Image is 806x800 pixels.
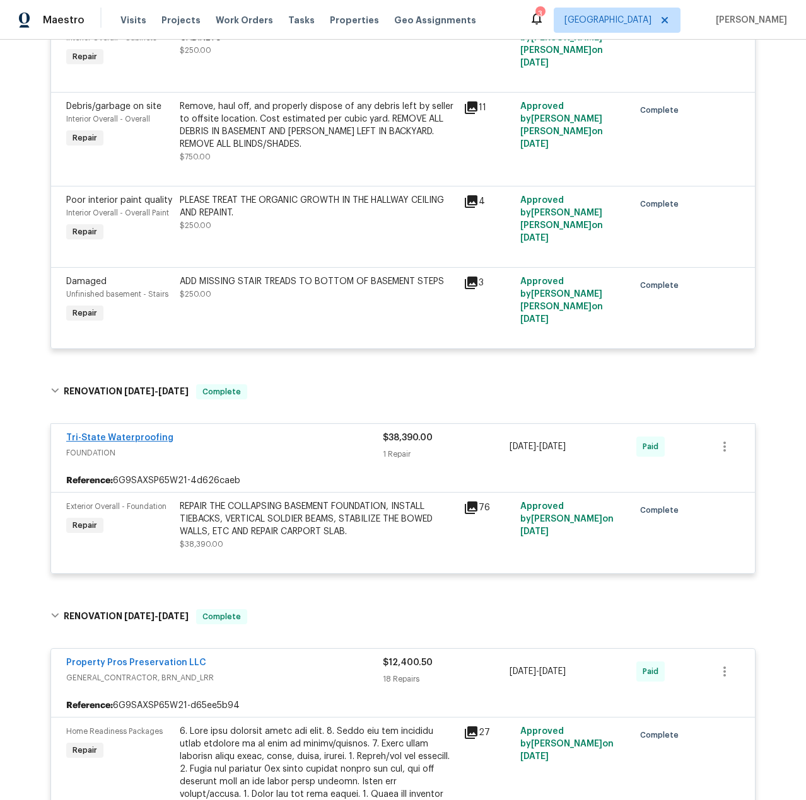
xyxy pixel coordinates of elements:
[520,727,614,761] span: Approved by [PERSON_NAME] on
[520,196,603,243] span: Approved by [PERSON_NAME] [PERSON_NAME] on
[510,442,536,451] span: [DATE]
[67,519,102,532] span: Repair
[64,609,189,624] h6: RENOVATION
[288,16,315,25] span: Tasks
[464,725,513,740] div: 27
[180,275,456,288] div: ADD MISSING STAIR TREADS TO BOTTOM OF BASEMENT STEPS
[520,527,549,536] span: [DATE]
[510,667,536,676] span: [DATE]
[43,14,85,26] span: Maestro
[67,50,102,63] span: Repair
[180,222,211,229] span: $250.00
[330,14,379,26] span: Properties
[640,504,684,517] span: Complete
[180,153,211,161] span: $750.00
[66,290,168,298] span: Unfinished basement - Stairs
[158,387,189,396] span: [DATE]
[66,209,169,217] span: Interior Overall - Overall Paint
[180,500,456,538] div: REPAIR THE COLLAPSING BASEMENT FOUNDATION, INSTALL TIEBACKS, VERTICAL SOLDIER BEAMS, STABILIZE TH...
[180,100,456,151] div: Remove, haul off, and properly dispose of any debris left by seller to offsite location. Cost est...
[64,384,189,399] h6: RENOVATION
[383,673,510,685] div: 18 Repairs
[510,665,566,678] span: -
[51,469,755,492] div: 6G9SAXSP65W21-4d626caeb
[711,14,787,26] span: [PERSON_NAME]
[180,47,211,54] span: $250.00
[51,694,755,717] div: 6G9SAXSP65W21-d65ee5b94
[66,115,150,123] span: Interior Overall - Overall
[643,440,663,453] span: Paid
[640,729,684,741] span: Complete
[66,699,113,712] b: Reference:
[640,104,684,117] span: Complete
[66,196,172,205] span: Poor interior paint quality
[47,372,759,412] div: RENOVATION [DATE]-[DATE]Complete
[158,612,189,620] span: [DATE]
[394,14,476,26] span: Geo Assignments
[180,290,211,298] span: $250.00
[464,100,513,115] div: 11
[520,102,603,149] span: Approved by [PERSON_NAME] [PERSON_NAME] on
[66,671,383,684] span: GENERAL_CONTRACTOR, BRN_AND_LRR
[520,234,549,243] span: [DATE]
[539,442,566,451] span: [DATE]
[66,503,166,510] span: Exterior Overall - Foundation
[640,279,684,292] span: Complete
[66,474,113,487] b: Reference:
[120,14,146,26] span: Visits
[520,502,614,536] span: Approved by [PERSON_NAME] on
[510,440,566,453] span: -
[67,226,102,238] span: Repair
[197,386,246,398] span: Complete
[539,667,566,676] span: [DATE]
[67,744,102,757] span: Repair
[67,132,102,144] span: Repair
[124,612,189,620] span: -
[383,448,510,460] div: 1 Repair
[66,728,163,735] span: Home Readiness Packages
[520,752,549,761] span: [DATE]
[47,597,759,637] div: RENOVATION [DATE]-[DATE]Complete
[66,277,107,286] span: Damaged
[124,612,155,620] span: [DATE]
[535,8,544,20] div: 3
[383,433,433,442] span: $38,390.00
[520,59,549,67] span: [DATE]
[67,307,102,319] span: Repair
[464,194,513,209] div: 4
[564,14,651,26] span: [GEOGRAPHIC_DATA]
[124,387,155,396] span: [DATE]
[216,14,273,26] span: Work Orders
[464,500,513,515] div: 76
[520,140,549,149] span: [DATE]
[66,433,173,442] a: Tri-State Waterproofing
[180,540,223,548] span: $38,390.00
[520,277,603,324] span: Approved by [PERSON_NAME] [PERSON_NAME] on
[66,447,383,459] span: FOUNDATION
[161,14,201,26] span: Projects
[197,610,246,623] span: Complete
[66,658,206,667] a: Property Pros Preservation LLC
[180,194,456,219] div: PLEASE TREAT THE ORGANIC GROWTH IN THE HALLWAY CEILING AND REPAINT.
[640,198,684,210] span: Complete
[464,275,513,290] div: 3
[643,665,663,678] span: Paid
[124,387,189,396] span: -
[520,315,549,324] span: [DATE]
[383,658,433,667] span: $12,400.50
[66,102,161,111] span: Debris/garbage on site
